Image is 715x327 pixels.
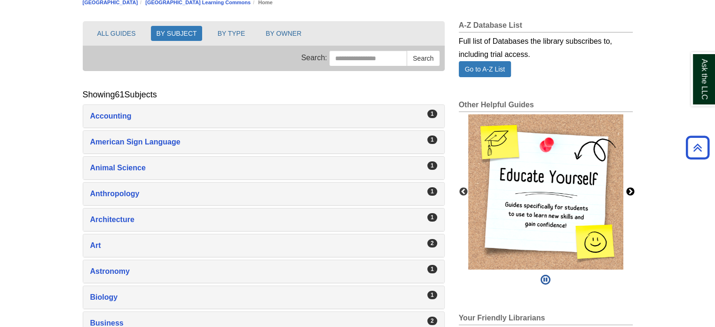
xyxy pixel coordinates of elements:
[90,213,437,226] a: Architecture
[329,50,407,66] input: Search this Group
[459,61,511,77] a: Go to A-Z List
[459,32,633,61] div: Full list of Databases the library subscribes to, including trial access.
[90,187,437,200] a: Anthropology
[459,314,633,325] h2: Your Friendly Librarians
[626,187,635,197] button: Next
[212,26,251,41] button: BY TYPE
[538,270,553,290] button: Pause
[427,136,437,144] div: 1
[90,291,437,304] a: Biology
[427,110,437,118] div: 1
[427,187,437,196] div: 1
[427,291,437,299] div: 1
[260,26,306,41] button: BY OWNER
[427,239,437,247] div: 2
[92,26,141,41] button: ALL GUIDES
[407,50,440,66] button: Search
[427,213,437,222] div: 1
[90,239,437,252] a: Art
[90,110,437,123] a: Accounting
[115,90,125,99] span: 61
[459,21,633,32] h2: A-Z Database List
[683,141,713,154] a: Back to Top
[427,265,437,273] div: 1
[468,114,623,270] img: Educate yourself! Guides specifically for students to use to learn new skills and gain confidence!
[468,114,623,270] div: This box contains rotating images
[90,161,437,175] a: Animal Science
[83,90,157,100] h2: Showing Subjects
[459,101,633,112] h2: Other Helpful Guides
[151,26,202,41] button: BY SUBJECT
[459,187,468,197] button: Previous
[427,161,437,170] div: 1
[427,317,437,325] div: 2
[90,136,437,149] a: American Sign Language
[90,265,437,278] a: Astronomy
[301,54,327,62] span: Search:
